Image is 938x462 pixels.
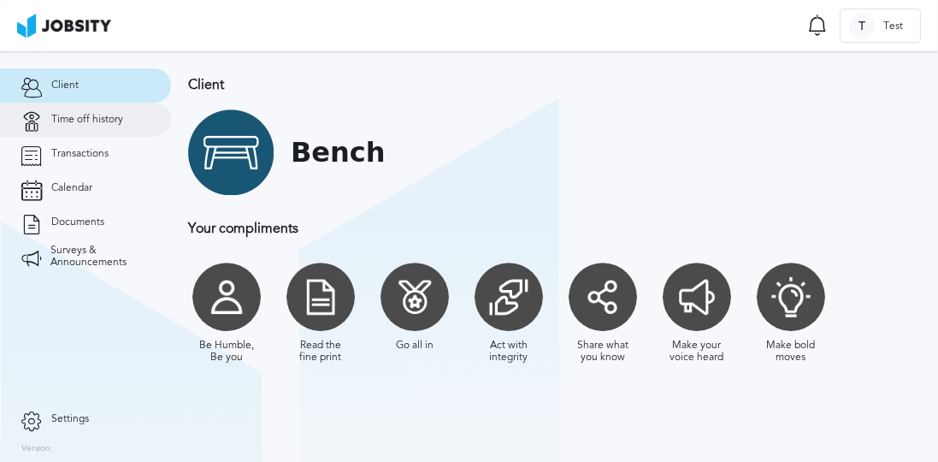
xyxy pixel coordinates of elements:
[188,77,921,92] h3: Client
[51,216,104,228] span: Documents
[21,444,53,454] label: Version:
[188,221,921,236] h3: Your compliments
[197,340,257,364] div: Be Humble, Be you
[51,80,79,92] span: Client
[875,21,911,33] span: Test
[17,14,111,38] img: ab4bad089aa723f57921c736e9817d99.png
[667,340,727,364] div: Make your voice heard
[51,114,123,126] span: Time off history
[51,148,109,160] span: Transactions
[51,182,92,194] span: Calendar
[479,340,539,364] div: Act with integrity
[51,413,89,425] span: Settings
[573,340,633,364] div: Share what you know
[291,137,386,169] h1: Bench
[849,14,875,39] div: T
[50,245,150,269] span: Surveys & Announcements
[291,340,351,364] div: Read the fine print
[396,340,434,352] div: Go all in
[840,9,921,43] button: TTest
[761,340,821,364] div: Make bold moves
